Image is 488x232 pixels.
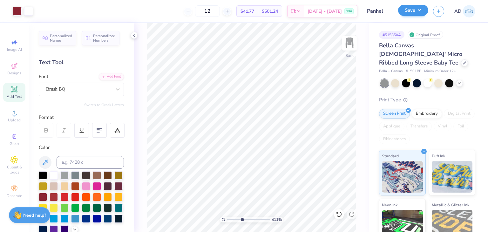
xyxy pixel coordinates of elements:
[7,193,22,198] span: Decorate
[382,161,423,193] img: Standard
[195,5,220,17] input: – –
[406,69,421,74] span: # 1501BE
[432,201,469,208] span: Metallic & Glitter Ink
[412,109,442,119] div: Embroidery
[345,53,354,58] div: Back
[398,5,428,16] button: Save
[50,34,72,43] span: Personalized Names
[362,5,393,17] input: Untitled Design
[39,114,125,121] div: Format
[379,96,475,104] div: Print Type
[39,58,124,67] div: Text Tool
[424,69,456,74] span: Minimum Order: 12 +
[379,122,404,131] div: Applique
[379,31,404,39] div: # 515350A
[93,34,116,43] span: Personalized Numbers
[241,8,254,15] span: $41.77
[379,109,410,119] div: Screen Print
[454,5,475,17] a: AD
[379,134,410,144] div: Rhinestones
[7,94,22,99] span: Add Text
[453,122,468,131] div: Foil
[99,73,124,80] div: Add Font
[382,201,397,208] span: Neon Ink
[84,102,124,107] button: Switch to Greek Letters
[39,73,48,80] label: Font
[408,31,443,39] div: Original Proof
[343,37,356,50] img: Back
[7,47,22,52] span: Image AI
[463,5,475,17] img: Anjali Dilish
[262,8,278,15] span: $501.24
[57,156,124,169] input: e.g. 7428 c
[434,122,451,131] div: Vinyl
[454,8,461,15] span: AD
[23,212,46,218] strong: Need help?
[406,122,432,131] div: Transfers
[10,141,19,146] span: Greek
[346,9,352,13] span: FREE
[272,217,282,222] span: 411 %
[379,42,462,66] span: Bella Canvas [DEMOGRAPHIC_DATA]' Micro Ribbed Long Sleeve Baby Tee
[39,144,124,151] div: Color
[432,153,445,159] span: Puff Ink
[8,118,21,123] span: Upload
[444,109,475,119] div: Digital Print
[382,153,399,159] span: Standard
[379,69,403,74] span: Bella + Canvas
[3,165,25,175] span: Clipart & logos
[432,161,473,193] img: Puff Ink
[7,71,21,76] span: Designs
[308,8,342,15] span: [DATE] - [DATE]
